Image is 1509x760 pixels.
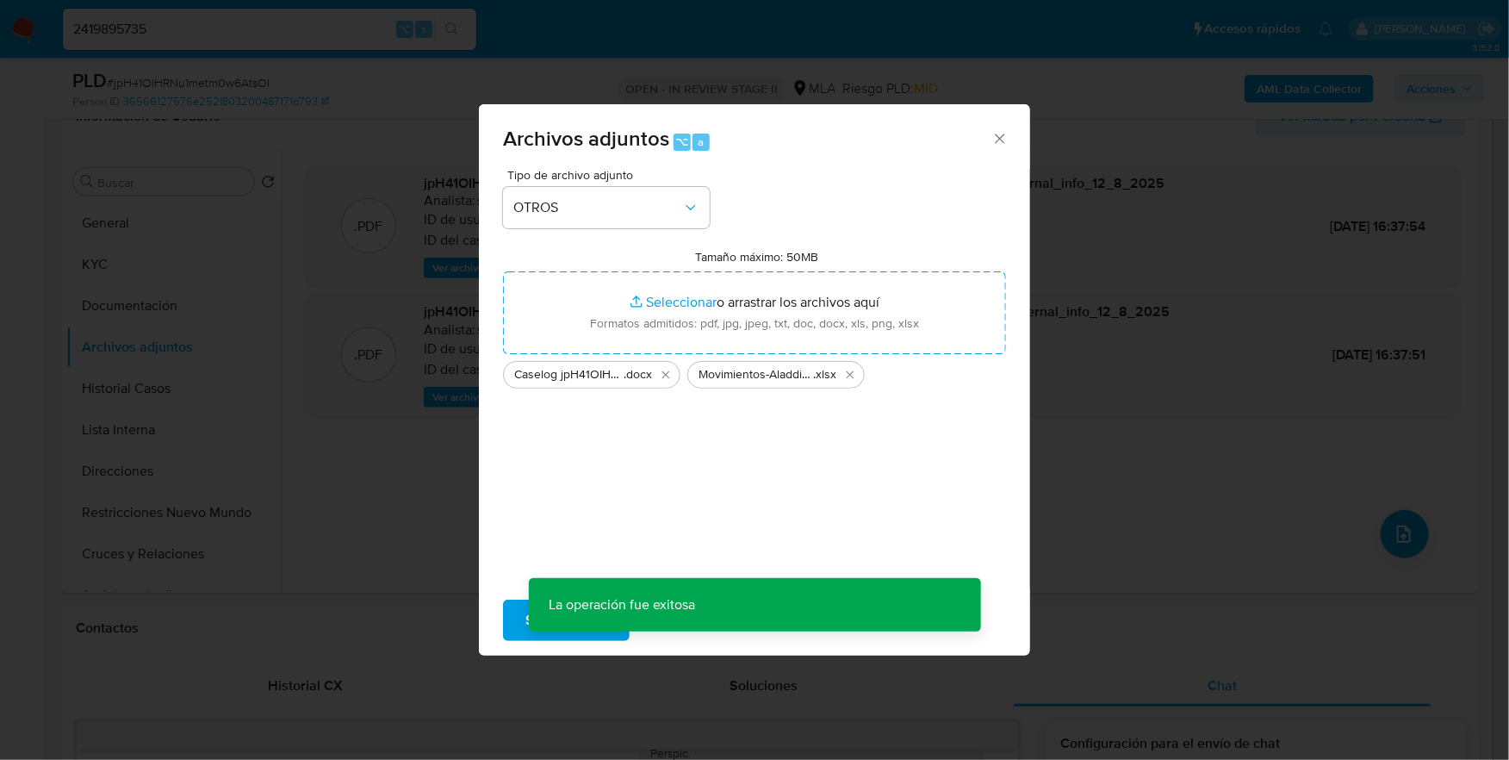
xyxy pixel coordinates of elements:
[507,169,714,181] span: Tipo de archivo adjunto
[699,366,813,383] span: Movimientos-Aladdin - [PERSON_NAME]
[503,600,630,641] button: Subir archivo
[503,187,710,228] button: OTROS
[698,134,704,150] span: a
[659,601,715,639] span: Cancelar
[813,366,836,383] span: .xlsx
[840,364,860,385] button: Eliminar Movimientos-Aladdin - Gustavo Molina.xlsx
[655,364,676,385] button: Eliminar Caselog jpH41OIHRNu1metm0w6AtsOI_2025_07_18_05_53_42.docx
[525,601,607,639] span: Subir archivo
[503,354,1006,389] ul: Archivos seleccionados
[624,366,652,383] span: .docx
[529,578,717,632] p: La operación fue exitosa
[514,366,624,383] span: Caselog jpH41OIHRNu1metm0w6AtsOI_2025_07_18_05_53_42
[503,123,669,153] span: Archivos adjuntos
[991,130,1007,146] button: Cerrar
[513,199,682,216] span: OTROS
[696,249,819,265] label: Tamaño máximo: 50MB
[675,134,688,150] span: ⌥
